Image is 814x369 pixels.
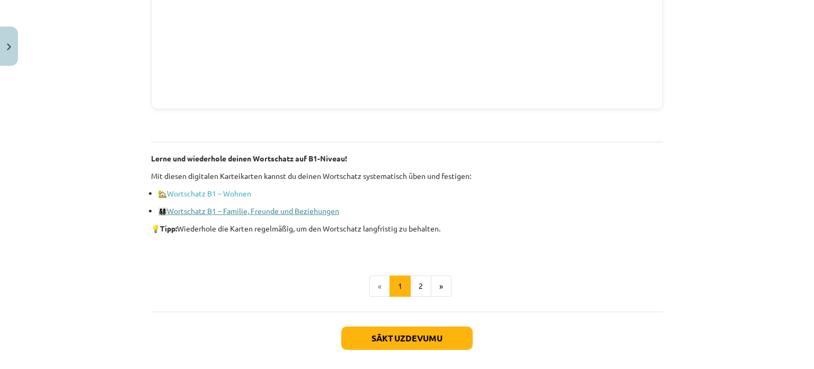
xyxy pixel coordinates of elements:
[167,206,339,216] a: Wortschatz B1 – Familie, Freunde und Beziehungen
[151,170,663,182] p: Mit diesen digitalen Karteikarten kannst du deinen Wortschatz systematisch üben und festigen:
[158,188,663,199] p: 🏡
[390,276,411,297] button: 1
[160,224,177,233] strong: Tipp:
[341,327,473,350] button: Sākt uzdevumu
[151,153,347,163] strong: Lerne und wiederhole deinen Wortschatz auf B1-Niveau!
[431,276,452,297] button: »
[151,223,663,234] p: 💡 Wiederhole die Karten regelmäßig, um den Wortschatz langfristig zu behalten.
[7,44,11,50] img: icon-close-lesson-0947bae3869378f0d4975bcd49f059093ad1ed9edebbc8119c70593378902aed.svg
[158,205,663,217] p: 👨‍👩‍👧‍👦
[410,276,431,297] button: 2
[151,276,663,297] nav: Page navigation example
[167,188,251,198] a: Wortschatz B1 – Wohnen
